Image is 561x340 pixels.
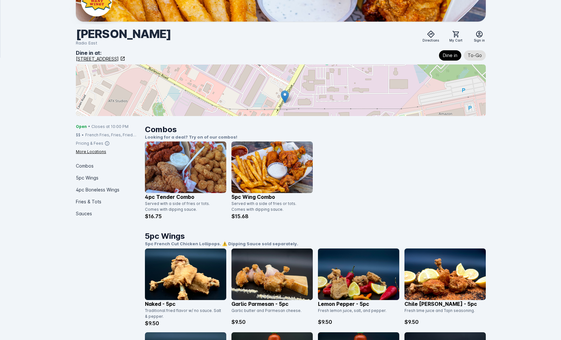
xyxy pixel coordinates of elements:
p: $9.50 [404,318,486,326]
div: Pricing & Fees [76,141,103,146]
img: catalog item [231,248,313,300]
div: 4pc Boneless Wings [76,184,140,196]
img: catalog item [145,248,226,300]
h1: 5pc Wings [145,230,486,242]
div: • [82,132,84,138]
div: Fresh lemon juice, salt, and pepper. [318,308,395,318]
div: Sauces [76,208,140,219]
img: catalog item [404,248,486,300]
p: Naked - 5pc [145,300,226,308]
p: 4pc Tender Combo [145,193,226,201]
p: $16.75 [145,212,226,220]
p: $9.50 [318,318,399,326]
p: 5pc Wing Combo [231,193,313,201]
mat-chip-listbox: Fulfillment [439,49,486,62]
span: • Closes at 10:00 PM [88,124,128,130]
p: Garlic Parmesan - 5pc [231,300,313,308]
p: Looking for a deal? Try on of our combos! [145,134,486,141]
div: Fresh lime juice and Tajin seasoning. [404,308,482,318]
p: $15.68 [231,212,313,220]
div: Radio East [76,40,171,46]
p: Lemon Pepper - 5pc [318,300,399,308]
div: Fries & Tots [76,196,140,208]
span: Directions [423,38,439,43]
p: $9.50 [231,318,313,326]
div: Dine in at: [76,49,125,57]
div: Garlic butter and Parmesan cheese. [231,308,309,318]
p: 5pc French Cut Chicken Lollipops. ⚠️ Dipping Sauce sold separately. [145,241,486,247]
div: Served with a side of fries or tots. Comes with dipping sauce. [145,201,222,212]
div: 5pc Wings [76,172,140,184]
div: More Locations [76,149,106,155]
img: catalog item [231,141,313,193]
div: Combos [76,160,140,172]
h1: Combos [145,124,486,135]
div: [STREET_ADDRESS] [76,55,119,62]
img: catalog item [145,141,226,193]
span: Dine in [443,52,457,59]
div: Served with a side of fries or tots. Comes with dipping sauce. [231,201,309,212]
p: Chile [PERSON_NAME] - 5pc [404,300,486,308]
div: $$ [76,132,80,138]
span: Open [76,124,87,130]
p: $9.50 [145,319,226,327]
img: Marker [281,90,289,103]
span: To-Go [468,52,482,59]
div: [PERSON_NAME] [76,27,171,41]
div: French Fries, Fries, Fried Chicken, Tots, Buffalo Wings, Chicken, Wings, Fried Pickles [85,132,140,138]
img: catalog item [318,248,399,300]
div: Traditional fried flavor w/ no sauce. Salt & pepper. [145,308,222,319]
